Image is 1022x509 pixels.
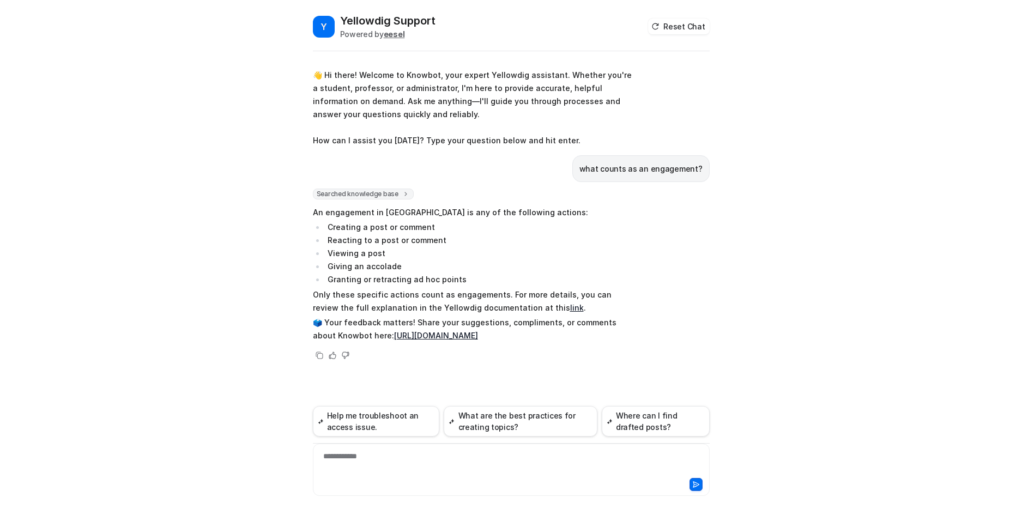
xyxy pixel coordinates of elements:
[325,247,632,260] li: Viewing a post
[384,29,405,39] b: eesel
[313,406,440,437] button: Help me troubleshoot an access issue.
[648,19,709,34] button: Reset Chat
[325,260,632,273] li: Giving an accolade
[313,288,632,314] p: Only these specific actions count as engagements. For more details, you can review the full expla...
[570,303,584,312] a: link
[313,189,414,199] span: Searched knowledge base
[313,316,632,342] p: 🗳️ Your feedback matters! Share your suggestions, compliments, or comments about Knowbot here:
[340,13,436,28] h2: Yellowdig Support
[313,206,632,219] p: An engagement in [GEOGRAPHIC_DATA] is any of the following actions:
[325,221,632,234] li: Creating a post or comment
[579,162,703,175] p: what counts as an engagement?
[340,28,436,40] div: Powered by
[325,273,632,286] li: Granting or retracting ad hoc points
[313,16,335,38] span: Y
[325,234,632,247] li: Reacting to a post or comment
[444,406,597,437] button: What are the best practices for creating topics?
[313,69,632,147] p: 👋 Hi there! Welcome to Knowbot, your expert Yellowdig assistant. Whether you're a student, profes...
[602,406,710,437] button: Where can I find drafted posts?
[394,331,478,340] a: [URL][DOMAIN_NAME]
